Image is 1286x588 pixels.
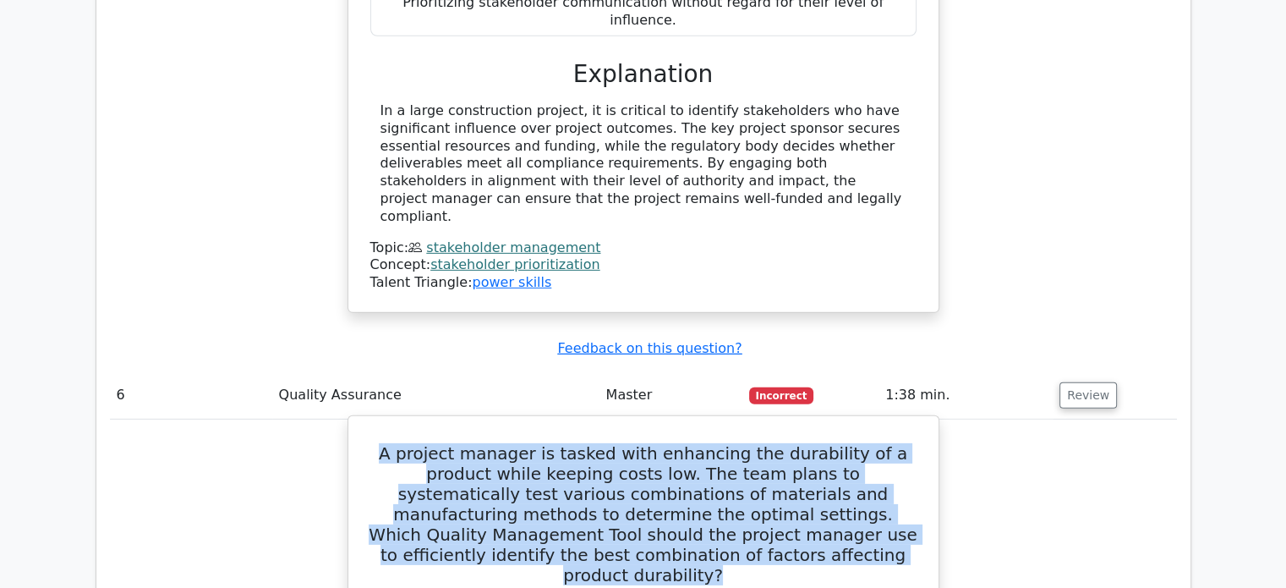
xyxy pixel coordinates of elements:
[430,256,600,272] a: stakeholder prioritization
[380,102,906,226] div: In a large construction project, it is critical to identify stakeholders who have significant inf...
[1059,382,1117,409] button: Review
[878,371,1053,420] td: 1:38 min.
[380,60,906,89] h3: Explanation
[370,256,917,274] div: Concept:
[472,274,551,290] a: power skills
[110,371,272,420] td: 6
[370,239,917,257] div: Topic:
[369,443,918,585] h5: A project manager is tasked with enhancing the durability of a product while keeping costs low. T...
[749,387,814,404] span: Incorrect
[370,239,917,292] div: Talent Triangle:
[272,371,599,420] td: Quality Assurance
[599,371,742,420] td: Master
[426,239,600,256] a: stakeholder management
[557,340,742,356] a: Feedback on this question?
